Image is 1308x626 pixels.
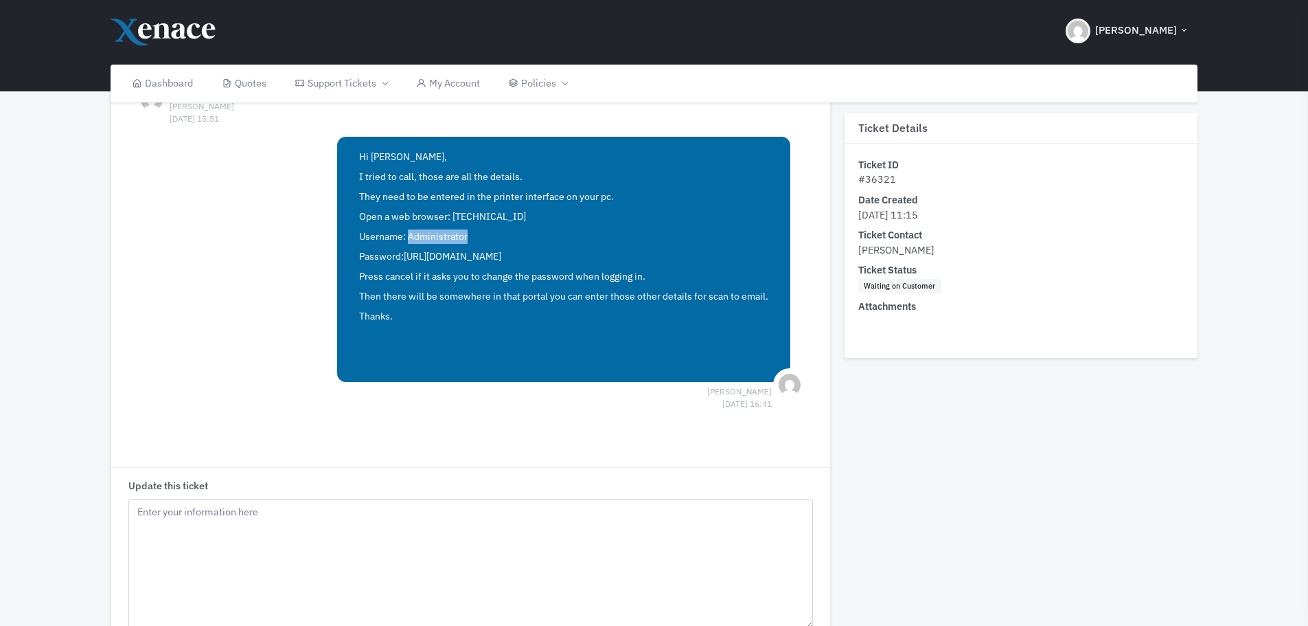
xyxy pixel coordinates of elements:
[707,385,772,398] span: [PERSON_NAME] [DATE] 16:41
[359,289,768,304] p: Then there will be somewhere in that portal you can enter those other details for scan to email.
[1057,7,1197,55] button: [PERSON_NAME]
[858,263,1184,278] dt: Ticket Status
[494,65,582,102] a: Policies
[359,269,768,284] p: Press cancel if it asks you to change the password when logging in.
[858,157,1184,172] dt: Ticket ID
[858,173,896,186] span: #36321
[117,65,207,102] a: Dashboard
[404,250,501,262] a: [URL][DOMAIN_NAME]
[1066,19,1090,43] img: Header Avatar
[359,210,768,224] p: Open a web browser: [TECHNICAL_ID]
[359,150,768,164] p: Hi [PERSON_NAME],
[170,100,234,113] span: [PERSON_NAME] [DATE] 15:51
[359,170,768,184] p: I tried to call, those are all the details.
[858,279,941,294] span: Waiting on Customer
[858,192,1184,208] dt: Date Created
[359,230,768,244] p: Username: Administrator
[845,113,1197,144] h3: Ticket Details
[359,249,768,264] p: Password:
[858,243,934,256] span: [PERSON_NAME]
[858,228,1184,243] dt: Ticket Contact
[128,478,208,493] label: Update this ticket
[1095,23,1177,38] span: [PERSON_NAME]
[207,65,281,102] a: Quotes
[402,65,494,102] a: My Account
[359,309,768,324] p: Thanks.
[359,190,768,204] p: They need to be entered in the printer interface on your pc.
[858,208,918,221] span: [DATE] 11:15
[281,65,402,102] a: Support Tickets
[858,300,1184,315] dt: Attachments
